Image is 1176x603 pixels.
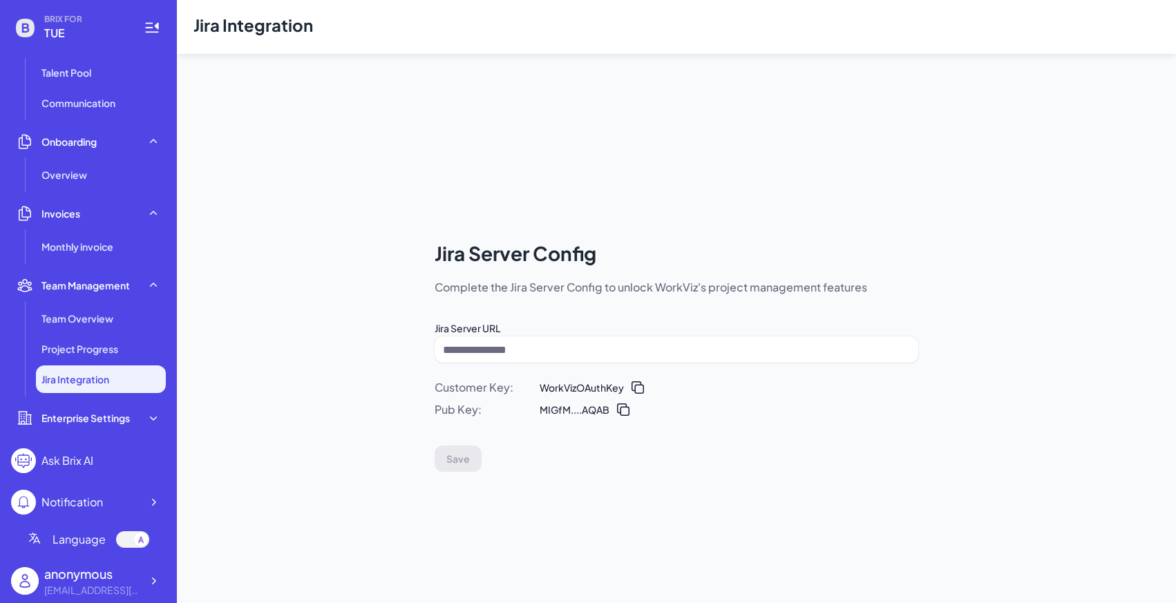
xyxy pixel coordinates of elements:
[41,342,118,356] span: Project Progress
[540,401,632,418] p: MIGfM....AQAB
[53,531,106,548] span: Language
[435,379,518,396] p: Customer Key:
[41,240,113,253] span: Monthly invoice
[41,168,87,182] span: Overview
[41,452,93,469] div: Ask Brix AI
[435,401,518,418] p: Pub Key:
[44,25,127,41] span: TUE
[41,494,103,510] div: Notification
[435,239,918,268] h2: Jira Server Config
[44,564,141,583] div: anonymous
[435,322,500,334] label: Jira Server URL
[41,96,115,110] span: Communication
[41,312,113,325] span: Team Overview
[41,66,91,79] span: Talent Pool
[435,279,918,296] p: Complete the Jira Server Config to unlock WorkViz's project management features
[11,567,39,595] img: user_logo.png
[540,379,646,396] p: WorkVizOAuthKey
[41,135,97,149] span: Onboarding
[41,278,130,292] span: Team Management
[44,583,141,597] div: Wujianglin1229@gmail.com
[44,14,127,25] span: BRIX FOR
[41,207,80,220] span: Invoices
[41,411,130,425] span: Enterprise Settings
[41,372,109,386] span: Jira Integration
